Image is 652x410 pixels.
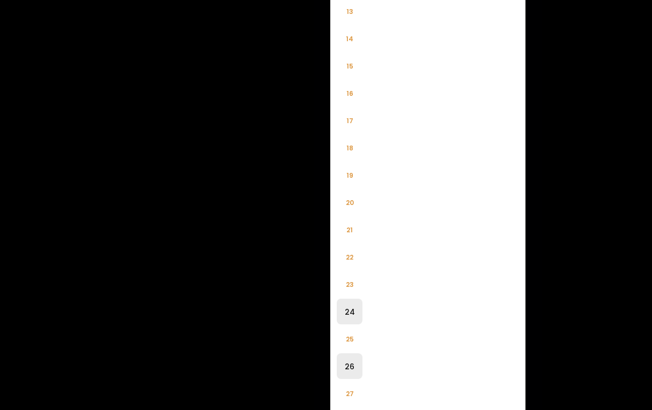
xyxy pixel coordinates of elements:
li: 19 [337,162,362,188]
li: 18 [337,135,362,161]
li: 27 [337,381,362,406]
li: 17 [337,108,362,133]
li: 26 [337,353,362,379]
li: 15 [337,53,362,79]
li: 23 [337,271,362,297]
li: 20 [337,189,362,215]
li: 16 [337,80,362,106]
li: 22 [337,244,362,270]
li: 21 [337,217,362,242]
li: 24 [337,299,362,324]
li: 25 [337,326,362,352]
li: 14 [337,26,362,51]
